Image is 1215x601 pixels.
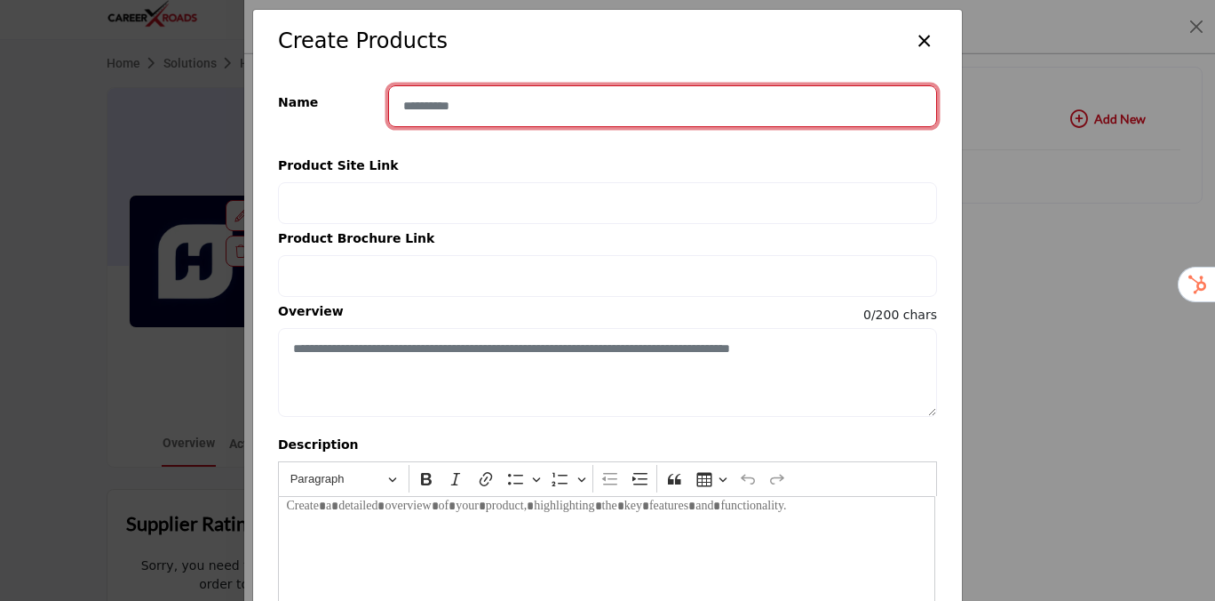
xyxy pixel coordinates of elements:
b: Description [278,436,359,461]
span: Paragraph [290,469,383,490]
input: Enter product name [388,85,937,127]
b: Product Brochure Link [278,229,434,255]
input: Provide your product brochure URL [278,255,937,297]
b: Product Site Link [278,156,399,182]
textarea: Enter short overview description [278,328,937,417]
button: × [911,22,937,56]
button: Heading [282,465,405,493]
div: Editor toolbar [278,461,937,496]
b: Overview [278,302,344,328]
h2: Create Products [278,25,448,57]
input: Provide your product link [278,182,937,224]
b: Name [278,93,318,119]
span: 0/200 chars [863,306,937,325]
